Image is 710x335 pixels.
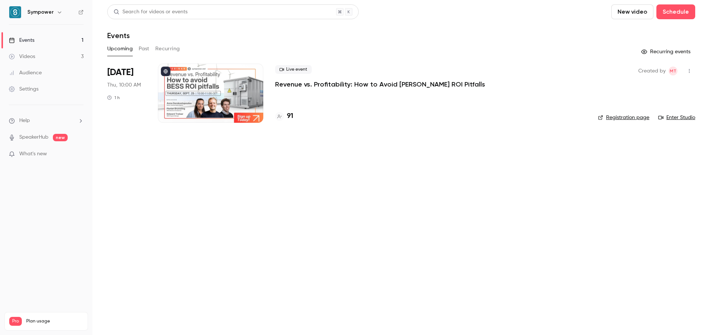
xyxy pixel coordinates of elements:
[9,85,38,93] div: Settings
[9,37,34,44] div: Events
[155,43,180,55] button: Recurring
[275,65,312,74] span: Live event
[107,43,133,55] button: Upcoming
[107,81,141,89] span: Thu, 10:00 AM
[611,4,653,19] button: New video
[658,114,695,121] a: Enter Studio
[9,6,21,18] img: Sympower
[670,67,676,75] span: MT
[9,69,42,77] div: Audience
[9,117,84,125] li: help-dropdown-opener
[19,133,48,141] a: SpeakerHub
[139,43,149,55] button: Past
[669,67,677,75] span: Manon Thomas
[638,46,695,58] button: Recurring events
[53,134,68,141] span: new
[9,317,22,326] span: Pro
[114,8,187,16] div: Search for videos or events
[107,67,133,78] span: [DATE]
[107,31,130,40] h1: Events
[275,111,293,121] a: 91
[27,9,54,16] h6: Sympower
[9,53,35,60] div: Videos
[287,111,293,121] h4: 91
[656,4,695,19] button: Schedule
[26,318,83,324] span: Plan usage
[638,67,666,75] span: Created by
[107,95,120,101] div: 1 h
[107,64,146,123] div: Sep 25 Thu, 10:00 AM (Europe/Amsterdam)
[19,117,30,125] span: Help
[19,150,47,158] span: What's new
[275,80,485,89] a: Revenue vs. Profitability: How to Avoid [PERSON_NAME] ROI Pitfalls
[598,114,649,121] a: Registration page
